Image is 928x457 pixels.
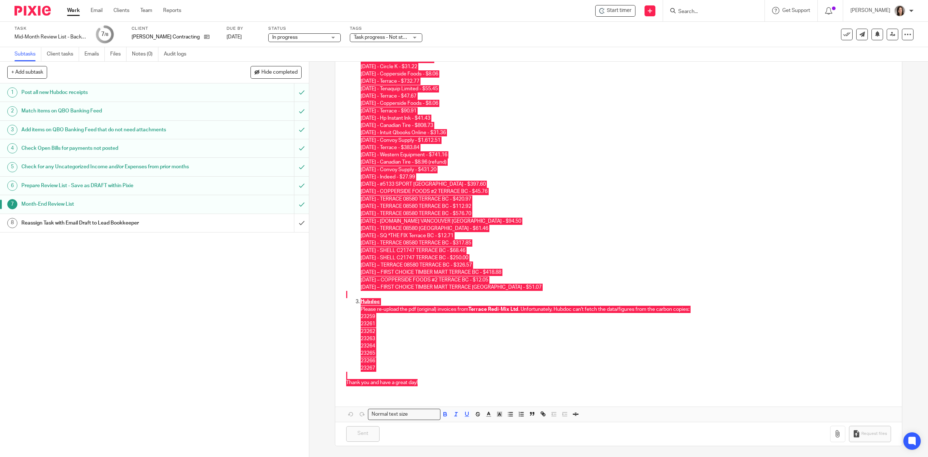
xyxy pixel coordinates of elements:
div: 5 [7,162,17,172]
span: Get Support [782,8,810,13]
div: 1 [7,87,17,98]
a: Emails [84,47,105,61]
span: [DATE] [227,34,242,40]
p: 23267 [361,365,891,372]
p: [DATE] – TERRACE 08580 TERRACE BC - $326.57 [361,262,891,269]
h1: Month-End Review List [21,199,198,210]
button: Hide completed [250,66,302,78]
a: Files [110,47,127,61]
div: 7 [101,30,108,38]
p: 23264 [361,342,891,350]
p: [DATE] - TERRACE 08580 TERRACE BC - $112.92 [361,203,891,210]
div: 3 [7,125,17,135]
p: [DATE] – COPPERSIDE FOODS #2 TERRACE BC - $12.05 [361,276,891,284]
a: Work [67,7,80,14]
a: Notes (0) [132,47,158,61]
p: 23263 [361,335,891,342]
p: 23261 [361,320,891,328]
a: Team [140,7,152,14]
h1: Reassign Task with Email Draft to Lead Bookkeeper [21,218,198,228]
button: Request files [849,426,891,442]
input: Sent [346,426,380,442]
a: Subtasks [14,47,41,61]
label: Tags [350,26,422,32]
a: Clients [113,7,129,14]
a: Audit logs [164,47,192,61]
p: Please re-upload the pdf (original) invoices from . Unfortunately, Hubdoc can't fetch the data/fi... [361,306,891,313]
p: [PERSON_NAME] [850,7,890,14]
a: Reports [163,7,181,14]
p: [DATE] - TERRACE 08580 TERRACE BC - $317.85 [361,239,891,247]
input: Search for option [410,411,436,418]
p: 23265 [361,350,891,357]
div: Mid-Month Review List - Backup Bkpr - September [14,33,87,41]
p: [DATE] - #5133 SPORT [GEOGRAPHIC_DATA] - $397.60 [361,181,891,188]
div: 4 [7,143,17,153]
a: Client tasks [47,47,79,61]
span: Normal text size [370,411,409,418]
div: Search for option [368,409,440,420]
p: 23266 [361,357,891,365]
a: Email [91,7,103,14]
p: [DATE] - [DOMAIN_NAME] VANCOUVER [GEOGRAPHIC_DATA] - $94.50 [361,218,891,225]
h1: Match items on QBO Banking Feed [21,106,198,116]
label: Due by [227,26,259,32]
button: + Add subtask [7,66,47,78]
p: [DATE] - TERRACE 08580 [GEOGRAPHIC_DATA] - $61.46 [361,225,891,232]
p: [DATE] - Indeed - $27.99 [361,173,891,181]
span: Hide completed [261,70,298,75]
label: Status [268,26,341,32]
p: 23259 [361,313,891,320]
div: Justin Berry Contracting Ltd - Mid-Month Review List - Backup Bkpr - September [595,5,635,17]
p: [DATE] - TERRACE 08580 TERRACE BC - $576.70 [361,210,891,217]
div: 8 [7,218,17,228]
div: 7 [7,199,17,209]
p: [DATE] - COPPERSIDE FOODS #2 TERRACE BC - $45.76 [361,188,891,195]
p: [DATE] - SQ *THE FIX Terrace BC - $12.71 [361,232,891,239]
small: /8 [104,33,108,37]
img: Danielle%20photo.jpg [894,5,906,17]
h1: Check for any Uncategorized Income and/or Expenses from prior months [21,161,198,172]
p: [PERSON_NAME] Contracting Ltd [132,33,200,41]
span: Start timer [607,7,631,15]
label: Client [132,26,217,32]
p: [DATE] – FIRST CHOICE TIMBER MART TERRACE BC - $418.88 [361,269,891,276]
p: [DATE] - TERRACE 08580 TERRACE BC - $420.97 [361,195,891,203]
label: Task [14,26,87,32]
h1: Add items on QBO Banking Feed that do not need attachments [21,124,198,135]
span: Request files [861,431,887,437]
div: 2 [7,106,17,116]
p: [DATE] - SHELL C21747 TERRACE BC - $250.00 [361,254,891,262]
div: 6 [7,181,17,191]
p: 23262 [361,328,891,335]
h1: Prepare Review List - Save as DRAFT within Pixie [21,180,198,191]
img: Pixie [14,6,51,16]
h1: Check Open Bills for payments not posted [21,143,198,154]
p: Thank you and have a great day! [346,379,891,386]
strong: Terrace Redi-Mix Ltd [468,307,518,312]
h1: Post all new Hubdoc receipts [21,87,198,98]
u: Hubdoc [361,299,380,304]
span: Task progress - Not started + 1 [354,35,423,40]
span: In progress [272,35,298,40]
p: [DATE] – FIRST CHOICE TIMBER MART TERRACE [GEOGRAPHIC_DATA] - $51.07 [361,284,891,291]
input: Search [678,9,743,15]
p: [DATE] - SHELL C21747 TERRACE BC - $68.46 [361,247,891,254]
